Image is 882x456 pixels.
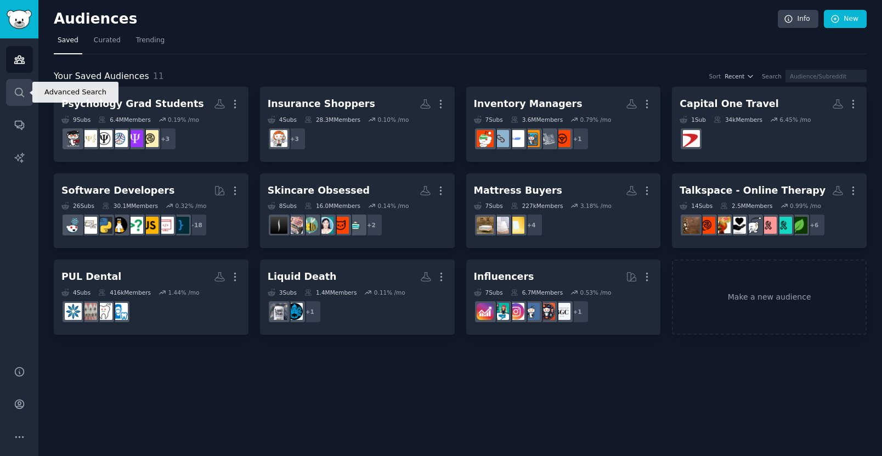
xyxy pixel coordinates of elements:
[680,202,713,210] div: 14 Sub s
[90,32,125,54] a: Curated
[304,202,360,210] div: 16.0M Members
[80,303,97,320] img: braces
[298,300,321,323] div: + 1
[260,87,455,162] a: Insurance Shoppers4Subs28.3MMembers0.10% /mo+3Insurance
[126,130,143,147] img: askpsychology
[304,116,360,123] div: 28.3M Members
[580,202,612,210] div: 3.18 % /mo
[566,300,589,323] div: + 1
[725,72,744,80] span: Recent
[683,217,700,234] img: askatherapist
[672,173,867,249] a: Talkspace - Online Therapy14Subs2.5MMembers0.99% /mo+6AnxietyDepressionadhd_anxietyAnxietyhelpAnx...
[378,202,409,210] div: 0.14 % /mo
[466,260,661,335] a: Influencers7Subs6.7MMembers0.53% /mo+1BeautyGuruChattersocialmediaInstagramInstagramMarketinginfl...
[286,303,303,320] img: HydroHomies
[553,130,570,147] img: logistics
[111,303,128,320] img: askdentists
[511,202,563,210] div: 227k Members
[566,127,589,150] div: + 1
[378,116,409,123] div: 0.10 % /mo
[153,71,164,81] span: 11
[680,97,778,111] div: Capital One Travel
[680,116,706,123] div: 1 Sub
[260,173,455,249] a: Skincare Obsessed8Subs16.0MMembers0.14% /mo+2Skincare_Addiction30PlusSkinCarekoreanskincareAsianB...
[492,217,509,234] img: MattressMod
[520,213,543,237] div: + 4
[172,217,189,234] img: programming
[98,116,150,123] div: 6.4M Members
[270,217,287,234] img: Sephora
[466,173,661,249] a: Mattress Buyers7Subs227kMembers3.18% /mo+4MattressAdvisoryMattressModMattress
[538,303,555,320] img: socialmedia
[111,217,128,234] img: linux
[714,116,762,123] div: 34k Members
[65,130,82,147] img: psychologystudents
[511,289,563,296] div: 6.7M Members
[720,202,772,210] div: 2.5M Members
[672,260,867,335] a: Make a new audience
[474,270,534,284] div: Influencers
[54,173,248,249] a: Software Developers26Subs30.1MMembers0.32% /mo+18programmingwebdevjavascriptcscareerquestionslinu...
[65,303,82,320] img: Invisalign
[332,217,349,234] img: 30PlusSkinCare
[474,97,583,111] div: Inventory Managers
[785,70,867,82] input: Audience/Subreddit
[538,130,555,147] img: Warehousing
[260,260,455,335] a: Liquid Death3Subs1.4MMembers0.11% /mo+1HydroHomiesLiquidDeath
[286,217,303,234] img: PanPorn
[268,270,337,284] div: Liquid Death
[175,202,206,210] div: 0.32 % /mo
[61,97,204,111] div: Psychology Grad Students
[54,87,248,162] a: Psychology Grad Students9Subs6.4MMembers0.19% /mo+3PsyDaskpsychologyAlliantUniversitypsychologyAc...
[95,303,112,320] img: Dentistry
[775,217,792,234] img: adhd_anxiety
[61,289,91,296] div: 4 Sub s
[477,303,494,320] img: InstagramGrowthTips
[474,289,503,296] div: 7 Sub s
[714,217,731,234] img: ADHDmemes
[54,32,82,54] a: Saved
[136,36,165,46] span: Trending
[80,217,97,234] img: learnpython
[347,217,364,234] img: Skincare_Addiction
[168,289,199,296] div: 1.44 % /mo
[760,217,777,234] img: Anxietyhelp
[61,270,121,284] div: PUL Dental
[507,303,524,320] img: InstagramMarketing
[301,217,318,234] img: AsianBeauty
[474,184,563,198] div: Mattress Buyers
[94,36,121,46] span: Curated
[507,130,524,147] img: saasbiznesssoftware
[268,202,297,210] div: 8 Sub s
[492,130,509,147] img: supplychain
[126,217,143,234] img: cscareerquestions
[802,213,826,237] div: + 6
[580,289,612,296] div: 0.53 % /mo
[58,36,78,46] span: Saved
[7,10,32,29] img: GummySearch logo
[477,217,494,234] img: Mattress
[54,70,149,83] span: Your Saved Audiences
[824,10,867,29] a: New
[168,116,199,123] div: 0.19 % /mo
[268,97,375,111] div: Insurance Shoppers
[61,116,91,123] div: 9 Sub s
[729,217,746,234] img: depression_help
[374,289,405,296] div: 0.11 % /mo
[268,184,370,198] div: Skincare Obsessed
[142,217,159,234] img: javascript
[95,130,112,147] img: psychology
[132,32,168,54] a: Trending
[268,289,297,296] div: 3 Sub s
[477,130,494,147] img: Accounting
[709,72,721,80] div: Sort
[790,217,807,234] img: AnxietyDepression
[474,116,503,123] div: 7 Sub s
[270,130,287,147] img: Insurance
[511,116,563,123] div: 3.6M Members
[111,130,128,147] img: AlliantUniversity
[466,87,661,162] a: Inventory Managers7Subs3.6MMembers0.79% /mo+1logisticsWarehousingInventoryManagementsaasbiznessso...
[61,202,94,210] div: 26 Sub s
[157,217,174,234] img: webdev
[154,127,177,150] div: + 3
